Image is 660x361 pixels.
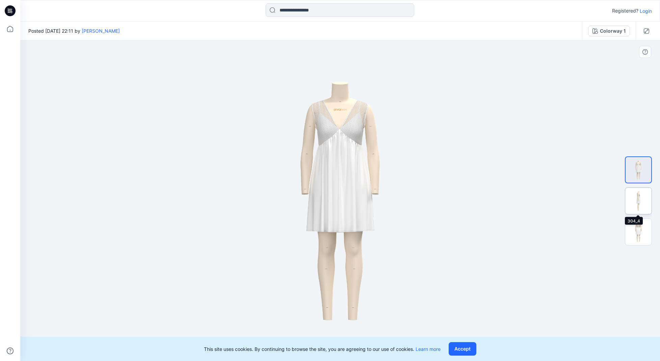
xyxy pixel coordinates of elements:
[600,27,626,35] div: Colorway 1
[626,157,651,183] img: 304_3
[449,342,476,356] button: Accept
[82,28,120,34] a: [PERSON_NAME]
[588,26,630,36] button: Colorway 1
[28,27,120,34] span: Posted [DATE] 22:11 by
[204,345,441,353] p: This site uses cookies. By continuing to browse the site, you are agreeing to our use of cookies.
[640,7,652,14] p: Login
[227,40,454,361] img: eyJhbGciOiJIUzI1NiIsImtpZCI6IjAiLCJzbHQiOiJzZXMiLCJ0eXAiOiJKV1QifQ.eyJkYXRhIjp7InR5cGUiOiJzdG9yYW...
[612,7,638,15] p: Registered?
[625,188,652,214] img: 304_4
[416,346,441,352] a: Learn more
[625,219,652,245] img: 304_5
